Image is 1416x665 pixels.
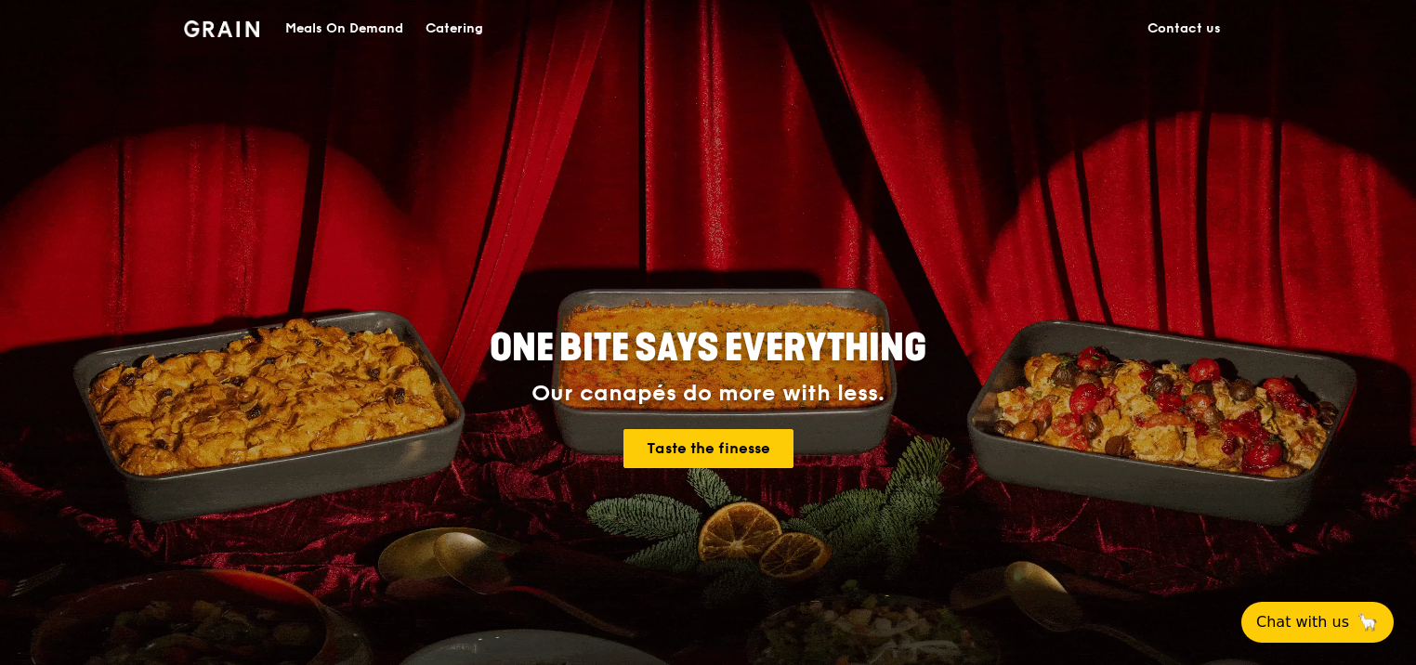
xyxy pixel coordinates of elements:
[374,381,1042,407] div: Our canapés do more with less.
[1136,1,1232,57] a: Contact us
[490,326,926,371] span: ONE BITE SAYS EVERYTHING
[1256,611,1349,633] span: Chat with us
[184,20,259,37] img: Grain
[1357,611,1379,633] span: 🦙
[285,1,403,57] div: Meals On Demand
[623,429,793,468] a: Taste the finesse
[426,1,483,57] div: Catering
[1241,602,1394,643] button: Chat with us🦙
[414,1,494,57] a: Catering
